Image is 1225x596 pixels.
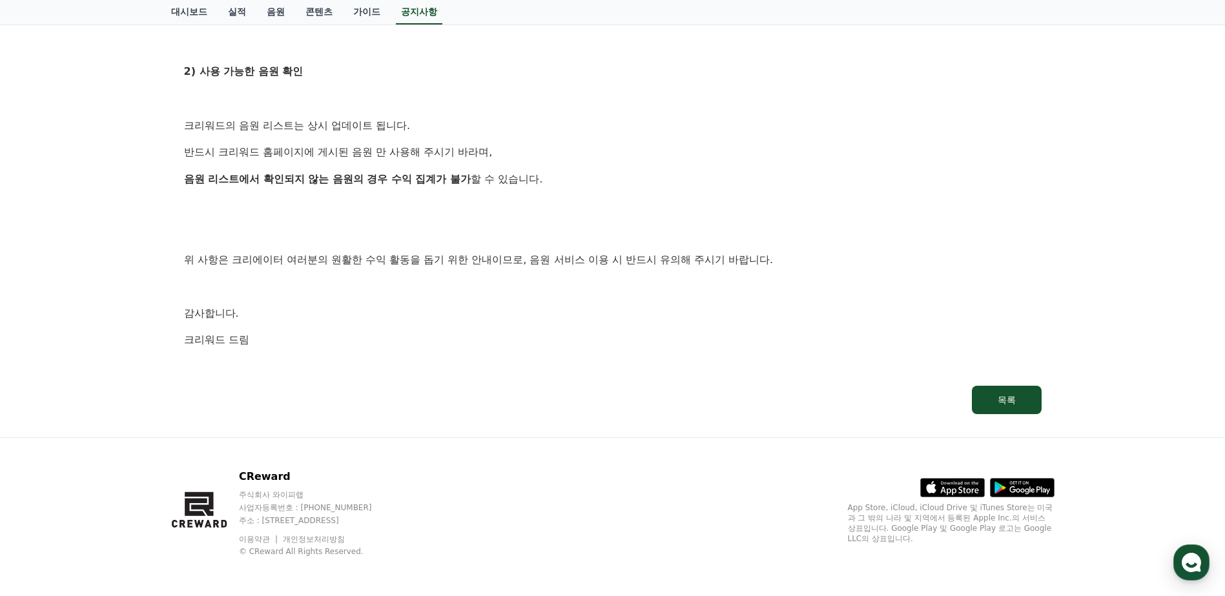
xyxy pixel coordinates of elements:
span: 설정 [200,428,215,439]
p: CReward [239,469,396,484]
a: 홈 [4,409,85,441]
p: 주식회사 와이피랩 [239,490,396,500]
p: 사업자등록번호 : [PHONE_NUMBER] [239,502,396,513]
p: 반드시 크리워드 홈페이지에 게시된 음원 만 사용해 주시기 바라며, [184,144,1042,161]
p: 크리워드 드림 [184,332,1042,348]
p: 감사합니다. [184,305,1042,322]
a: 이용약관 [239,535,280,544]
span: 대화 [118,429,134,439]
p: 크리워드의 음원 리스트는 상시 업데이트 됩니다. [184,117,1042,134]
p: 주소 : [STREET_ADDRESS] [239,515,396,526]
strong: 2) 사용 가능한 음원 확인 [184,65,304,77]
button: 목록 [972,386,1042,414]
p: App Store, iCloud, iCloud Drive 및 iTunes Store는 미국과 그 밖의 나라 및 지역에서 등록된 Apple Inc.의 서비스 상표입니다. Goo... [848,502,1055,544]
div: 목록 [998,393,1016,406]
p: 위 사항은 크리에이터 여러분의 원활한 수익 활동을 돕기 위한 안내이므로, 음원 서비스 이용 시 반드시 유의해 주시기 바랍니다. [184,252,1042,268]
a: 개인정보처리방침 [283,535,345,544]
a: 설정 [167,409,248,441]
span: 홈 [41,428,48,439]
p: © CReward All Rights Reserved. [239,546,396,557]
strong: 음원 리스트에서 확인되지 않는 음원의 경우 수익 집계가 불가 [184,173,471,185]
a: 목록 [184,386,1042,414]
p: 할 수 있습니다. [184,171,1042,188]
a: 대화 [85,409,167,441]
